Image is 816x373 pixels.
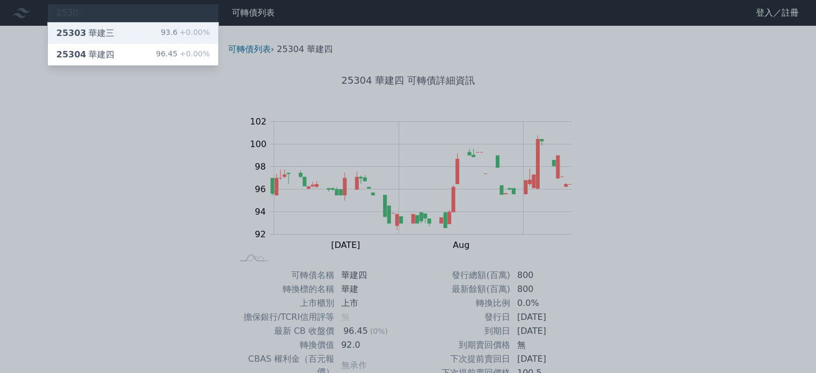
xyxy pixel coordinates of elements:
[178,28,210,36] span: +0.00%
[56,27,114,40] div: 華建三
[161,27,210,40] div: 93.6
[56,48,114,61] div: 華建四
[56,49,86,60] span: 25304
[48,23,218,44] a: 25303華建三 93.6+0.00%
[48,44,218,65] a: 25304華建四 96.45+0.00%
[56,28,86,38] span: 25303
[156,48,210,61] div: 96.45
[178,49,210,58] span: +0.00%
